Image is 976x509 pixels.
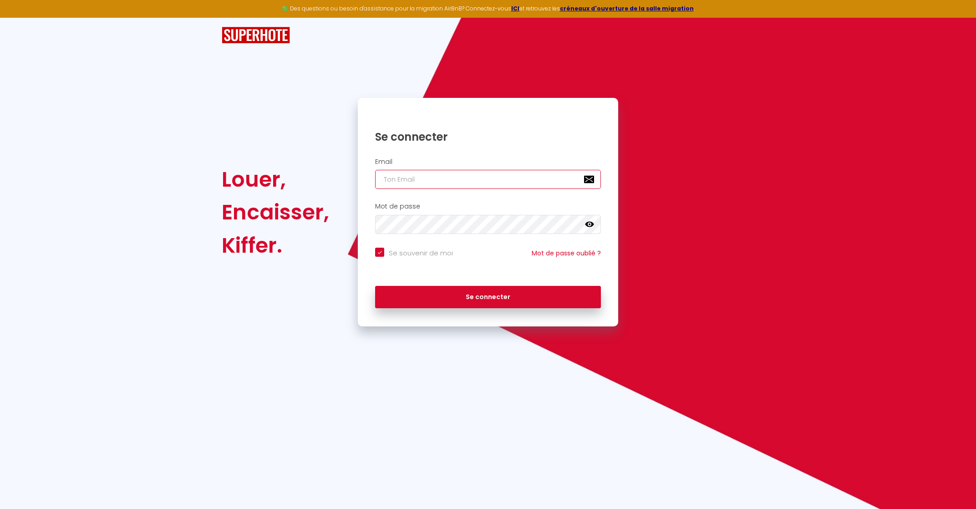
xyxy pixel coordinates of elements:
h2: Email [375,158,601,166]
img: SuperHote logo [222,27,290,44]
div: Encaisser, [222,196,329,229]
div: Louer, [222,163,329,196]
input: Ton Email [375,170,601,189]
a: créneaux d'ouverture de la salle migration [560,5,694,12]
h1: Se connecter [375,130,601,144]
div: Kiffer. [222,229,329,262]
a: Mot de passe oublié ? [532,249,601,258]
h2: Mot de passe [375,203,601,210]
button: Se connecter [375,286,601,309]
a: ICI [511,5,519,12]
